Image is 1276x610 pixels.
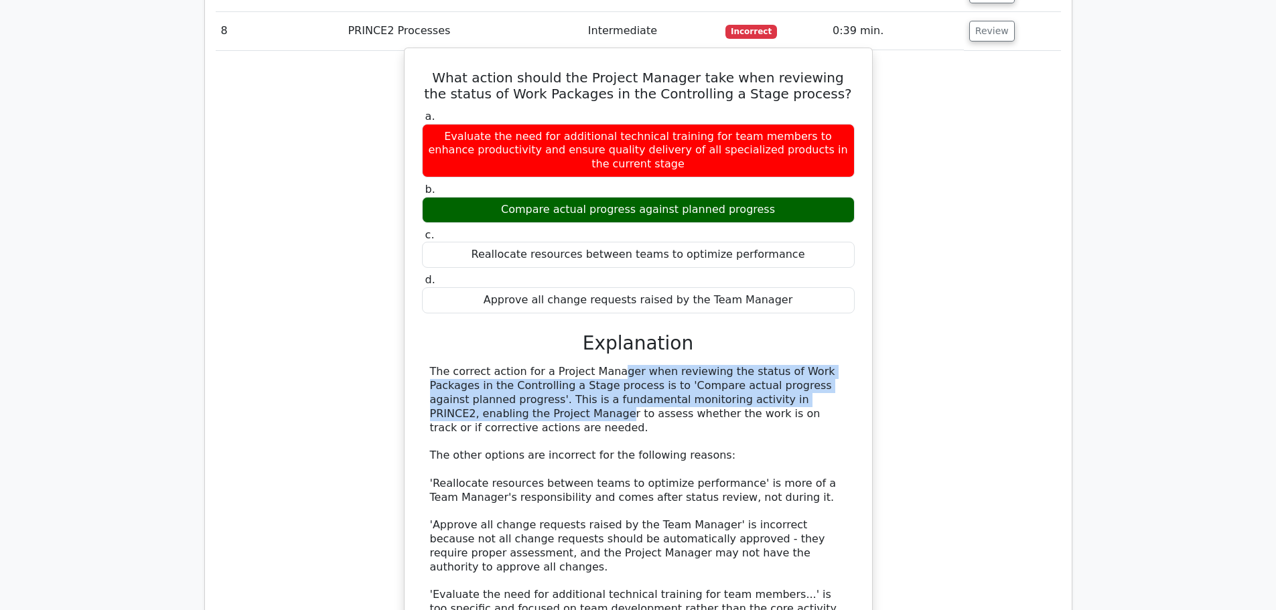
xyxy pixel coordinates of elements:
span: a. [425,110,435,123]
h3: Explanation [430,332,847,355]
td: PRINCE2 Processes [342,12,582,50]
div: Evaluate the need for additional technical training for team members to enhance productivity and ... [422,124,855,177]
span: d. [425,273,435,286]
span: Incorrect [725,25,777,38]
td: 8 [216,12,343,50]
div: Reallocate resources between teams to optimize performance [422,242,855,268]
td: Intermediate [583,12,720,50]
span: c. [425,228,435,241]
div: Approve all change requests raised by the Team Manager [422,287,855,313]
div: Compare actual progress against planned progress [422,197,855,223]
button: Review [969,21,1015,42]
td: 0:39 min. [827,12,964,50]
span: b. [425,183,435,196]
h5: What action should the Project Manager take when reviewing the status of Work Packages in the Con... [421,70,856,102]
